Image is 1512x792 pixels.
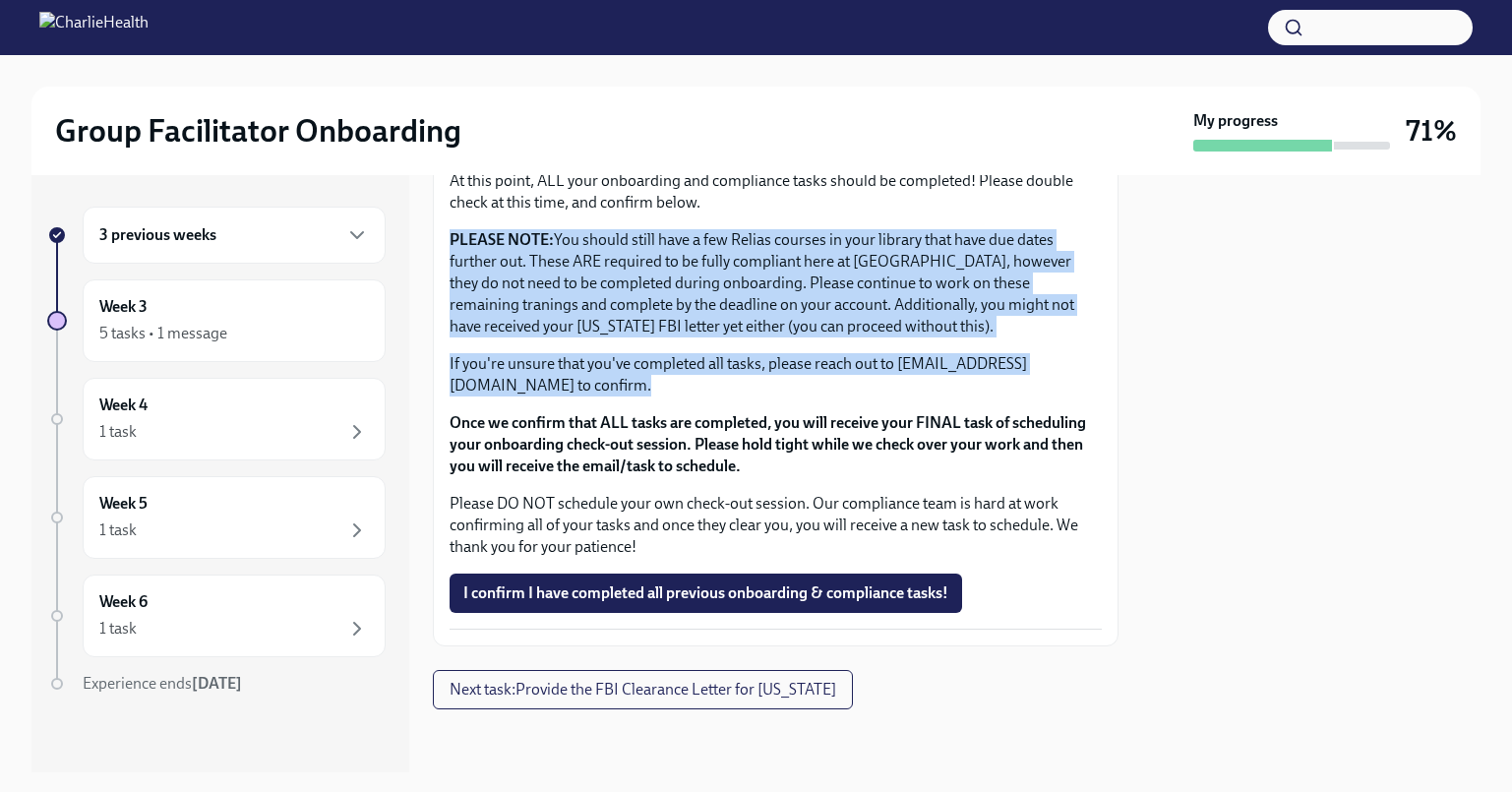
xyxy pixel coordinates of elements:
[463,583,948,603] span: I confirm I have completed all previous onboarding & compliance tasks!
[450,170,1102,213] p: At this point, ALL your onboarding and compliance tasks should be completed! Please double check ...
[39,12,149,43] img: CharlieHealth
[55,111,461,151] h2: Group Facilitator Onboarding
[99,519,137,541] div: 1 task
[99,323,227,344] div: 5 tasks • 1 message
[99,296,148,318] h6: Week 3
[450,413,1086,475] strong: Once we confirm that ALL tasks are completed, you will receive your FINAL task of scheduling your...
[47,575,386,657] a: Week 61 task
[47,378,386,460] a: Week 41 task
[450,680,836,700] span: Next task : Provide the FBI Clearance Letter for [US_STATE]
[450,493,1102,558] p: Please DO NOT schedule your own check-out session. Our compliance team is hard at work confirming...
[192,674,242,693] strong: [DATE]
[1406,113,1457,149] h3: 71%
[450,229,1102,337] p: You should still have a few Relias courses in your library that have due dates further out. These...
[1193,110,1278,132] strong: My progress
[433,670,853,709] button: Next task:Provide the FBI Clearance Letter for [US_STATE]
[450,353,1102,396] p: If you're unsure that you've completed all tasks, please reach out to [EMAIL_ADDRESS][DOMAIN_NAME...
[47,279,386,362] a: Week 35 tasks • 1 message
[83,207,386,264] div: 3 previous weeks
[99,618,137,640] div: 1 task
[450,230,554,249] strong: PLEASE NOTE:
[99,224,216,246] h6: 3 previous weeks
[99,493,148,515] h6: Week 5
[83,674,242,693] span: Experience ends
[47,476,386,559] a: Week 51 task
[450,574,962,613] button: I confirm I have completed all previous onboarding & compliance tasks!
[99,395,148,416] h6: Week 4
[99,591,148,613] h6: Week 6
[99,421,137,443] div: 1 task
